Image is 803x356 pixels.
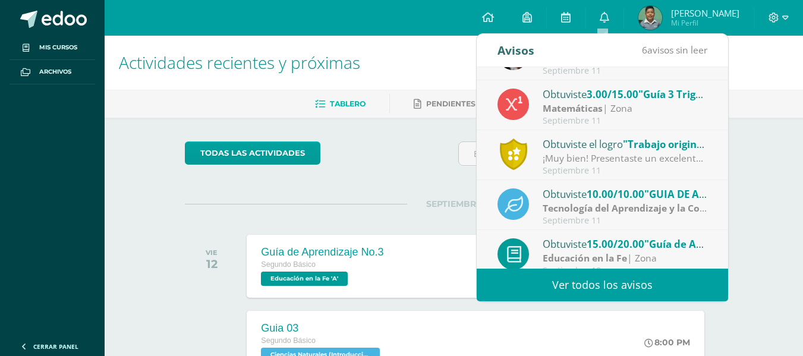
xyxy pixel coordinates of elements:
[543,102,603,115] strong: Matemáticas
[543,266,708,276] div: Septiembre 10
[33,342,78,351] span: Cerrar panel
[543,236,708,251] div: Obtuviste en
[459,142,722,165] input: Busca una actividad próxima aquí...
[206,257,218,271] div: 12
[671,7,739,19] span: [PERSON_NAME]
[414,94,528,114] a: Pendientes de entrega
[638,87,752,101] span: "Guía 3 Trigonometría"
[206,248,218,257] div: VIE
[642,43,707,56] span: avisos sin leer
[261,260,316,269] span: Segundo Básico
[543,166,708,176] div: Septiembre 11
[587,87,638,101] span: 3.00/15.00
[587,187,644,201] span: 10.00/10.00
[671,18,739,28] span: Mi Perfil
[644,187,790,201] span: "GUIA DE APRENDIZAJE NO 3"
[623,137,710,151] span: "Trabajo original"
[543,186,708,201] div: Obtuviste en
[638,6,662,30] img: 41ca0d4eba1897cd241970e06f97e7d4.png
[10,60,95,84] a: Archivos
[185,141,320,165] a: todas las Actividades
[543,201,708,215] div: | Zona
[543,216,708,226] div: Septiembre 11
[543,102,708,115] div: | Zona
[543,251,708,265] div: | Zona
[543,251,627,264] strong: Educación en la Fe
[642,43,647,56] span: 6
[315,94,366,114] a: Tablero
[261,272,348,286] span: Educación en la Fe 'A'
[497,34,534,67] div: Avisos
[543,116,708,126] div: Septiembre 11
[10,36,95,60] a: Mis cursos
[261,246,383,259] div: Guía de Aprendizaje No.3
[644,237,782,251] span: "Guía de Aprendizaje No. 1"
[119,51,360,74] span: Actividades recientes y próximas
[644,337,690,348] div: 8:00 PM
[587,237,644,251] span: 15.00/20.00
[477,269,728,301] a: Ver todos los avisos
[543,136,708,152] div: Obtuviste el logro
[407,199,500,209] span: SEPTIEMBRE
[330,99,366,108] span: Tablero
[543,66,708,76] div: Septiembre 11
[543,152,708,165] div: ¡Muy bien! Presentaste un excelente proyecto que se diferenció por ser único y cumplir con los re...
[426,99,528,108] span: Pendientes de entrega
[39,67,71,77] span: Archivos
[261,322,383,335] div: Guia 03
[261,336,316,345] span: Segundo Básico
[39,43,77,52] span: Mis cursos
[543,86,708,102] div: Obtuviste en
